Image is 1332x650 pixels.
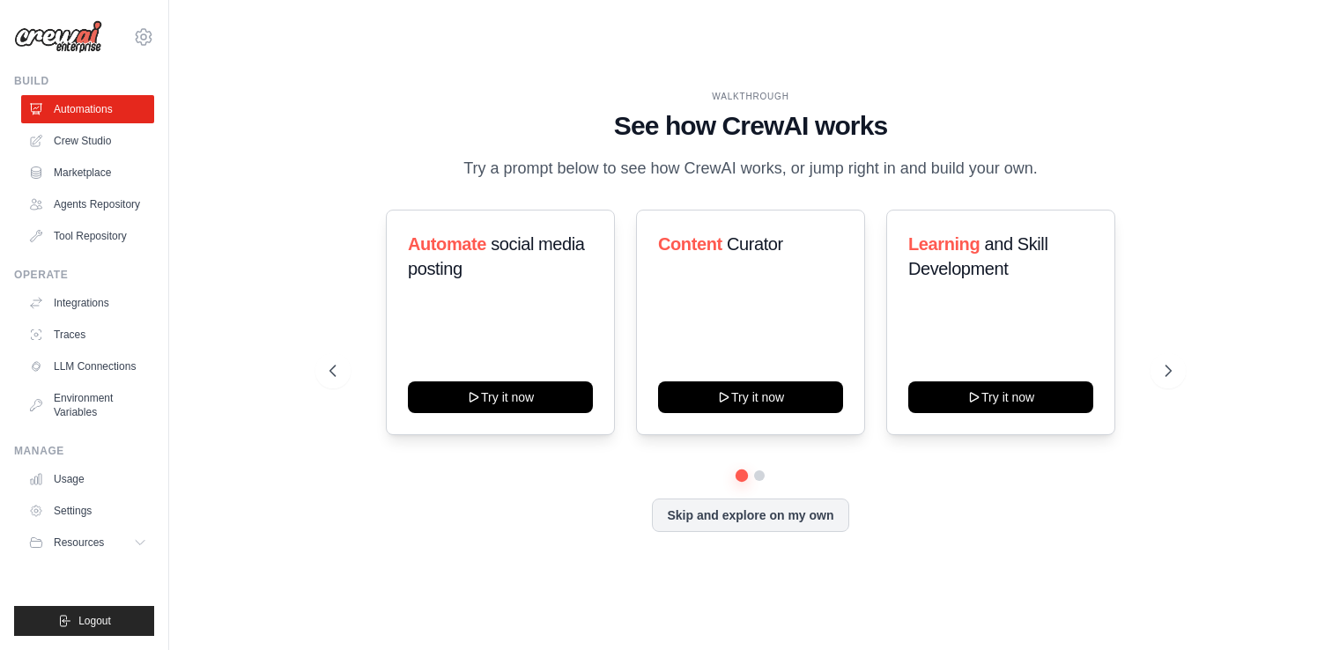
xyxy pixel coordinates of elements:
div: WALKTHROUGH [329,90,1173,103]
span: Content [658,234,722,254]
button: Try it now [408,381,593,413]
span: Curator [727,234,783,254]
a: Settings [21,497,154,525]
a: Automations [21,95,154,123]
span: Learning [908,234,980,254]
a: Traces [21,321,154,349]
span: Automate [408,234,486,254]
a: Usage [21,465,154,493]
button: Try it now [908,381,1093,413]
iframe: Chat Widget [1244,565,1332,650]
button: Logout [14,606,154,636]
span: Logout [78,614,111,628]
img: Logo [14,20,102,54]
div: Build [14,74,154,88]
a: Environment Variables [21,384,154,426]
h1: See how CrewAI works [329,110,1173,142]
button: Try it now [658,381,843,413]
a: Marketplace [21,159,154,187]
a: Tool Repository [21,222,154,250]
div: Manage [14,444,154,458]
a: Integrations [21,289,154,317]
span: social media posting [408,234,585,278]
a: Crew Studio [21,127,154,155]
button: Resources [21,528,154,557]
a: LLM Connections [21,352,154,380]
div: Operate [14,268,154,282]
span: Resources [54,536,104,550]
a: Agents Repository [21,190,154,218]
button: Skip and explore on my own [652,499,848,532]
p: Try a prompt below to see how CrewAI works, or jump right in and build your own. [455,156,1047,181]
